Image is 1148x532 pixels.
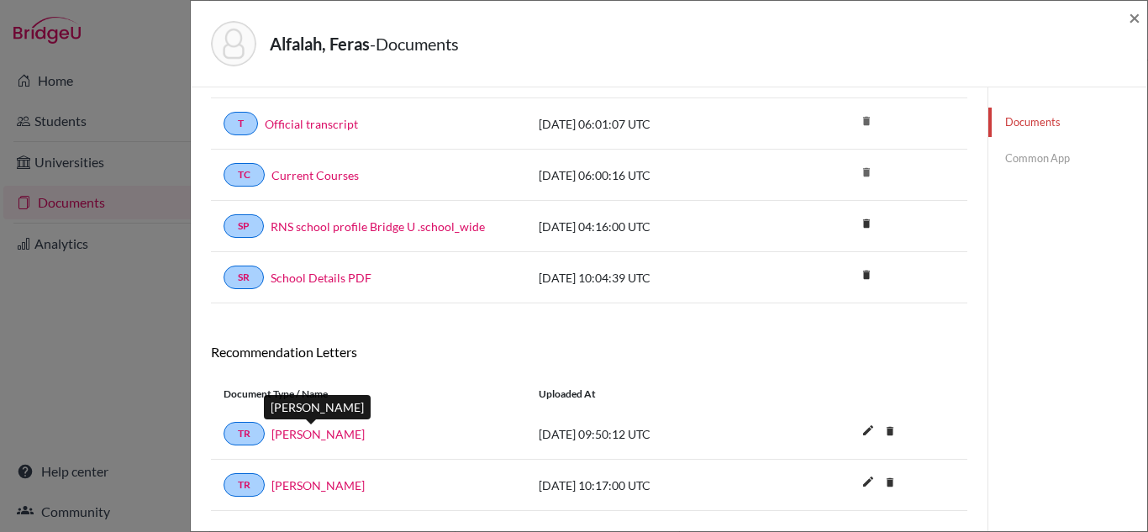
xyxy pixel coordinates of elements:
[988,108,1147,137] a: Documents
[224,112,258,135] a: T
[877,470,903,495] i: delete
[271,477,365,494] a: [PERSON_NAME]
[854,471,882,496] button: edit
[224,266,264,289] a: SR
[526,269,778,287] div: [DATE] 10:04:39 UTC
[877,419,903,444] i: delete
[1129,5,1140,29] span: ×
[539,427,650,441] span: [DATE] 09:50:12 UTC
[854,211,879,236] i: delete
[224,163,265,187] a: TC
[988,144,1147,173] a: Common App
[526,166,778,184] div: [DATE] 06:00:16 UTC
[270,34,370,54] strong: Alfalah, Feras
[211,387,526,402] div: Document Type / Name
[370,34,459,54] span: - Documents
[855,417,882,444] i: edit
[1129,8,1140,28] button: Close
[264,395,371,419] div: [PERSON_NAME]
[224,214,264,238] a: SP
[877,472,903,495] a: delete
[854,265,879,287] a: delete
[526,115,778,133] div: [DATE] 06:01:07 UTC
[271,218,485,235] a: RNS school profile Bridge U .school_wide
[854,213,879,236] a: delete
[854,108,879,134] i: delete
[265,115,358,133] a: Official transcript
[271,425,365,443] a: [PERSON_NAME]
[539,478,650,492] span: [DATE] 10:17:00 UTC
[526,218,778,235] div: [DATE] 04:16:00 UTC
[877,421,903,444] a: delete
[526,387,778,402] div: Uploaded at
[271,166,359,184] a: Current Courses
[271,269,371,287] a: School Details PDF
[854,160,879,185] i: delete
[855,468,882,495] i: edit
[854,262,879,287] i: delete
[224,422,265,445] a: TR
[854,419,882,445] button: edit
[224,473,265,497] a: TR
[211,344,967,360] h6: Recommendation Letters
